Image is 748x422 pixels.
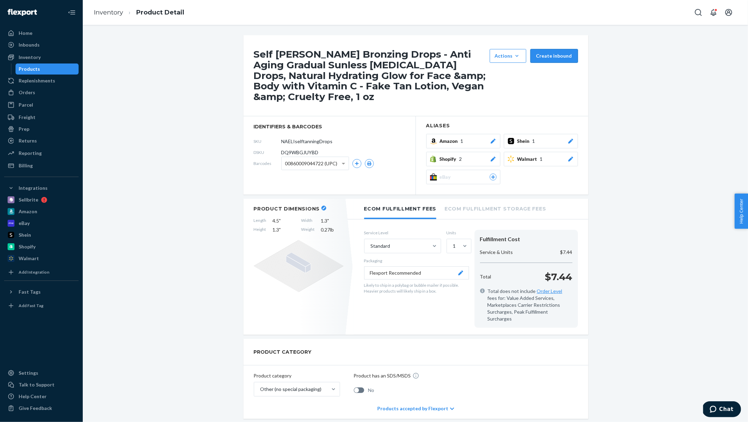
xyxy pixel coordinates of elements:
a: Returns [4,135,79,146]
button: Close Navigation [65,6,79,19]
div: Talk to Support [19,381,54,388]
div: Shopify [19,243,36,250]
div: Fast Tags [19,288,41,295]
div: Actions [495,52,521,59]
span: 0.27 lb [321,226,343,233]
button: Walmart1 [504,152,578,166]
div: Products accepted by Flexport [377,398,454,419]
span: Height [254,226,267,233]
a: Inventory [94,9,123,16]
li: Ecom Fulfillment Storage Fees [445,199,546,218]
div: Inventory [19,54,41,61]
span: Width [301,217,315,224]
p: Service & Units [480,249,513,256]
div: Help Center [19,393,47,400]
div: eBay [19,220,30,227]
a: Shopify [4,241,79,252]
span: Total does not include fees for: Value Added Services, Marketplaces Carrier Restrictions Surcharg... [488,288,572,322]
span: Shopify [440,156,459,163]
button: Talk to Support [4,379,79,390]
span: 1 [532,138,535,145]
iframe: Opens a widget where you can chat to one of our agents [703,401,741,419]
div: Freight [19,114,36,121]
label: Service Level [364,230,441,236]
span: 1 [540,156,543,163]
span: 4.5 [273,217,295,224]
a: Product Detail [136,9,184,16]
div: Reporting [19,150,42,157]
p: Product category [254,372,340,379]
span: " [279,227,281,233]
div: Amazon [19,208,37,215]
a: Sellbrite [4,194,79,205]
a: Inbounds [4,39,79,50]
a: Freight [4,112,79,123]
a: Walmart [4,253,79,264]
label: Units [447,230,469,236]
span: 1.3 [321,217,343,224]
p: $7.44 [560,249,572,256]
a: Order Level [537,288,562,294]
img: Flexport logo [8,9,37,16]
a: Add Integration [4,267,79,278]
div: 1 [453,243,456,249]
span: " [328,218,329,224]
div: Products [19,66,40,72]
button: Amazon1 [426,134,500,148]
a: Parcel [4,99,79,110]
div: Integrations [19,185,48,192]
span: SKU [254,138,281,144]
span: Length [254,217,267,224]
div: Inbounds [19,41,40,48]
div: Give Feedback [19,405,52,412]
div: Sellbrite [19,196,38,203]
span: eBay [440,174,454,180]
div: Returns [19,137,37,144]
button: Fast Tags [4,286,79,297]
button: Integrations [4,183,79,194]
span: No [368,387,375,394]
div: Add Integration [19,269,49,275]
p: Product has an SDS/MSDS [354,372,411,379]
button: Flexport Recommended [364,266,469,279]
div: Add Fast Tag [19,303,43,308]
a: Add Fast Tag [4,300,79,311]
div: Parcel [19,101,33,108]
input: 1 [452,243,453,249]
span: Shein [517,138,532,145]
button: Actions [490,49,526,63]
button: Shopify2 [426,152,500,166]
a: Shein [4,229,79,241]
a: Inventory [4,52,79,63]
div: Billing [19,162,33,169]
h2: Aliases [426,123,578,128]
span: Weight [301,226,315,233]
button: Open account menu [722,6,736,19]
a: eBay [4,218,79,229]
div: Home [19,30,32,37]
p: Total [480,273,491,280]
span: 00860009044722 (UPC) [285,158,338,169]
a: Help Center [4,391,79,402]
a: Amazon [4,206,79,217]
button: Shein1 [504,134,578,148]
div: Prep [19,126,29,133]
span: 1 [461,138,463,145]
button: Create inbound [530,49,578,63]
a: Orders [4,87,79,98]
span: DQ9WBGJUYBD [281,149,319,156]
span: identifiers & barcodes [254,123,405,130]
span: Help Center [735,194,748,229]
span: DSKU [254,149,281,155]
li: Ecom Fulfillment Fees [364,199,437,219]
div: Settings [19,370,38,376]
div: Orders [19,89,35,96]
span: 2 [459,156,462,163]
h2: Product Dimensions [254,206,320,212]
a: Replenishments [4,75,79,86]
span: " [279,218,281,224]
div: Shein [19,232,31,238]
div: Walmart [19,255,39,262]
p: $7.44 [545,270,572,284]
a: Billing [4,160,79,171]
